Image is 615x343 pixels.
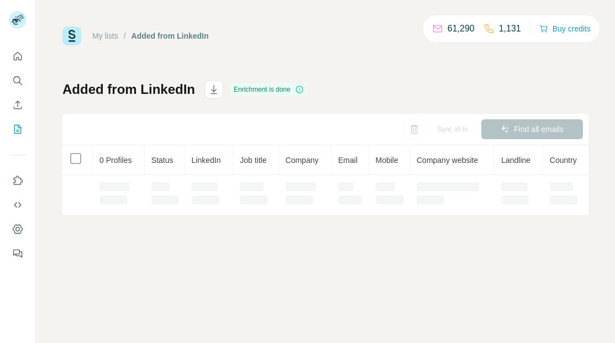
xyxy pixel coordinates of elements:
[132,30,209,41] div: Added from LinkedIn
[62,27,81,45] img: Surfe Logo
[539,21,591,36] button: Buy credits
[9,171,27,191] button: Use Surfe on LinkedIn
[99,156,132,165] span: 0 Profiles
[417,156,478,165] span: Company website
[240,156,266,165] span: Job title
[9,71,27,91] button: Search
[9,219,27,239] button: Dashboard
[376,156,398,165] span: Mobile
[9,244,27,263] button: Feedback
[501,156,530,165] span: Landline
[550,156,577,165] span: Country
[230,83,307,96] div: Enrichment is done
[9,95,27,115] button: Enrich CSV
[192,156,221,165] span: LinkedIn
[338,156,358,165] span: Email
[92,31,118,40] a: My lists
[9,195,27,215] button: Use Surfe API
[151,156,174,165] span: Status
[124,30,126,41] li: /
[286,156,319,165] span: Company
[499,22,521,35] p: 1,131
[9,46,27,66] button: Quick start
[62,81,195,98] h1: Added from LinkedIn
[9,119,27,139] button: My lists
[448,22,475,35] p: 61,290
